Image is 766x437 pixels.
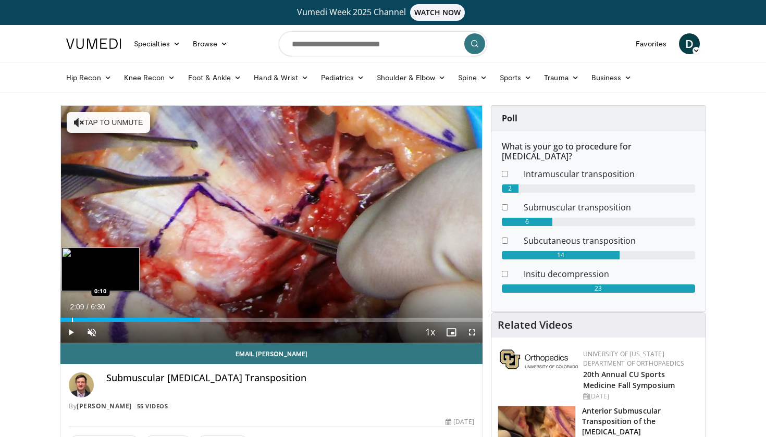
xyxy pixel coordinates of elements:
dd: Submuscular transposition [516,201,703,214]
a: Favorites [629,33,673,54]
img: 355603a8-37da-49b6-856f-e00d7e9307d3.png.150x105_q85_autocrop_double_scale_upscale_version-0.2.png [500,349,578,369]
span: / [87,303,89,311]
span: WATCH NOW [410,4,465,21]
video-js: Video Player [60,106,483,343]
div: Progress Bar [60,318,483,322]
a: Foot & Ankle [182,67,248,88]
button: Fullscreen [462,322,483,343]
dd: Insitu decompression [516,268,703,280]
input: Search topics, interventions [279,31,487,56]
h4: Submuscular [MEDICAL_DATA] Transposition [106,372,474,384]
a: Browse [187,33,234,54]
a: 55 Videos [133,402,171,410]
h4: Related Videos [498,319,573,331]
a: Knee Recon [118,67,182,88]
a: Sports [493,67,538,88]
button: Playback Rate [420,322,441,343]
dd: Subcutaneous transposition [516,234,703,247]
div: 23 [502,284,695,293]
a: Hip Recon [60,67,118,88]
a: Vumedi Week 2025 ChannelWATCH NOW [68,4,698,21]
a: Spine [452,67,493,88]
h3: Anterior Submuscular Transposition of the [MEDICAL_DATA] [582,406,699,437]
img: Avatar [69,372,94,397]
a: D [679,33,700,54]
div: By [69,402,474,411]
div: 14 [502,251,620,259]
button: Play [60,322,81,343]
a: Pediatrics [315,67,370,88]
a: Hand & Wrist [248,67,315,88]
img: image.jpeg [61,247,140,291]
h6: What is your go to procedure for [MEDICAL_DATA]? [502,142,695,161]
a: Specialties [128,33,187,54]
a: [PERSON_NAME] [77,402,132,410]
span: 2:09 [70,303,84,311]
a: University of [US_STATE] Department of Orthopaedics [583,349,684,368]
button: Enable picture-in-picture mode [441,322,462,343]
div: [DATE] [583,392,697,401]
a: Email [PERSON_NAME] [60,343,483,364]
button: Unmute [81,322,102,343]
button: Tap to unmute [67,112,150,133]
div: 6 [502,218,552,226]
a: Business [585,67,638,88]
img: VuMedi Logo [66,39,121,49]
dd: Intramuscular transposition [516,168,703,180]
a: Shoulder & Elbow [370,67,452,88]
strong: Poll [502,113,517,124]
div: 2 [502,184,518,193]
a: 20th Annual CU Sports Medicine Fall Symposium [583,369,675,390]
div: [DATE] [446,417,474,427]
span: 6:30 [91,303,105,311]
a: Trauma [538,67,585,88]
